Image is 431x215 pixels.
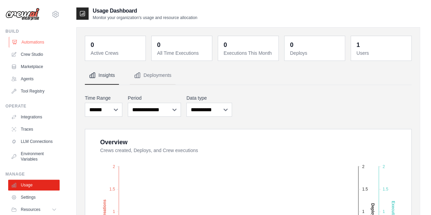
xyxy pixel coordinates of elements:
tspan: 1.5 [362,187,368,192]
div: Build [5,29,60,34]
a: Integrations [8,112,60,122]
dt: Active Crews [91,50,141,56]
a: Crew Studio [8,49,60,60]
button: Resources [8,204,60,215]
tspan: 1.5 [109,187,115,192]
div: 0 [290,40,293,50]
span: Resources [21,207,40,212]
label: Data type [186,95,232,101]
tspan: 2 [362,164,365,169]
h2: Usage Dashboard [93,7,197,15]
a: Marketplace [8,61,60,72]
p: Monitor your organization's usage and resource allocation [93,15,197,20]
img: Logo [5,8,40,21]
dt: Executions This Month [224,50,274,56]
a: Settings [8,192,60,203]
a: Traces [8,124,60,135]
div: 0 [157,40,160,50]
dt: Users [356,50,407,56]
dt: Crews created, Deploys, and Crew executions [100,147,403,154]
tspan: 2 [113,164,115,169]
a: Automations [9,37,60,48]
a: Tool Registry [8,86,60,97]
tspan: 1.5 [383,187,388,192]
tspan: 2 [383,164,385,169]
label: Time Range [85,95,122,101]
div: Manage [5,171,60,177]
a: Agents [8,73,60,84]
div: 0 [224,40,227,50]
div: 1 [356,40,360,50]
a: LLM Connections [8,136,60,147]
div: Operate [5,103,60,109]
label: Period [128,95,181,101]
tspan: 1 [113,209,115,214]
button: Insights [85,66,119,85]
tspan: 1 [362,209,365,214]
nav: Tabs [85,66,412,85]
button: Deployments [130,66,175,85]
dt: All Time Executions [157,50,208,56]
dt: Deploys [290,50,341,56]
div: 0 [91,40,94,50]
div: Overview [100,137,127,147]
tspan: 1 [383,209,385,214]
a: Environment Variables [8,148,60,165]
a: Usage [8,180,60,191]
